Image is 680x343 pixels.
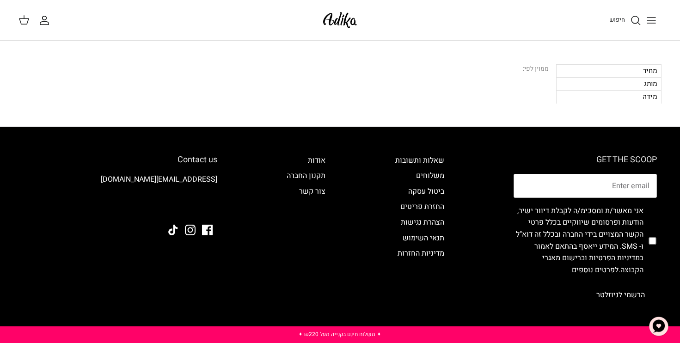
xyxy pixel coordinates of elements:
[514,155,657,165] h6: GET THE SCOOP
[584,283,657,306] button: הרשמי לניוזלטר
[308,155,325,166] a: אודות
[395,155,444,166] a: שאלות ותשובות
[556,64,662,77] div: מחיר
[416,170,444,181] a: משלוחים
[320,9,360,31] img: Adika IL
[39,15,54,26] a: החשבון שלי
[23,155,217,165] h6: Contact us
[277,155,335,307] div: Secondary navigation
[514,205,643,276] label: אני מאשר/ת ומסכימ/ה לקבלת דיוור ישיר, הודעות ופרסומים שיווקיים בכלל פרטי הקשר המצויים בידי החברה ...
[408,186,444,197] a: ביטול עסקה
[403,233,444,244] a: תנאי השימוש
[572,264,619,276] a: לפרטים נוספים
[514,174,657,198] input: Email
[298,330,381,338] a: ✦ משלוח חינם בקנייה מעל ₪220 ✦
[645,312,673,340] button: צ'אט
[168,225,178,235] a: Tiktok
[386,155,453,307] div: Secondary navigation
[101,174,217,185] a: [EMAIL_ADDRESS][DOMAIN_NAME]
[556,77,662,90] div: מותג
[192,200,217,212] img: Adika IL
[400,201,444,212] a: החזרת פריטים
[556,90,662,103] div: מידה
[609,15,625,24] span: חיפוש
[185,225,196,235] a: Instagram
[287,170,325,181] a: תקנון החברה
[299,186,325,197] a: צור קשר
[609,15,641,26] a: חיפוש
[523,64,549,74] div: ממוין לפי:
[641,10,662,31] button: Toggle menu
[202,225,213,235] a: Facebook
[398,248,444,259] a: מדיניות החזרות
[401,217,444,228] a: הצהרת נגישות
